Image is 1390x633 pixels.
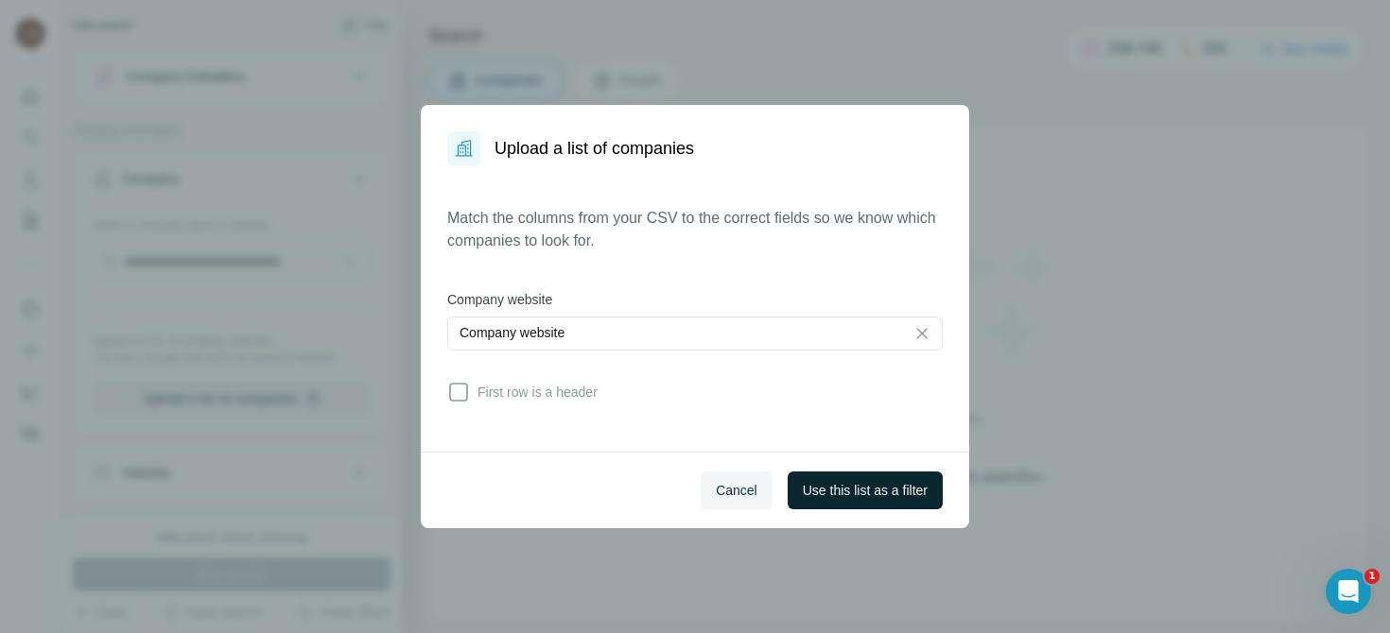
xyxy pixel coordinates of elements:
[803,481,928,500] span: Use this list as a filter
[1326,569,1371,614] iframe: Intercom live chat
[460,323,565,342] p: Company website
[495,135,694,162] h1: Upload a list of companies
[716,481,757,500] span: Cancel
[788,471,943,509] button: Use this list as a filter
[470,383,598,402] span: First row is a header
[447,207,943,252] p: Match the columns from your CSV to the correct fields so we know which companies to look for.
[701,471,773,509] button: Cancel
[447,290,943,309] label: Company website
[1364,569,1380,584] span: 1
